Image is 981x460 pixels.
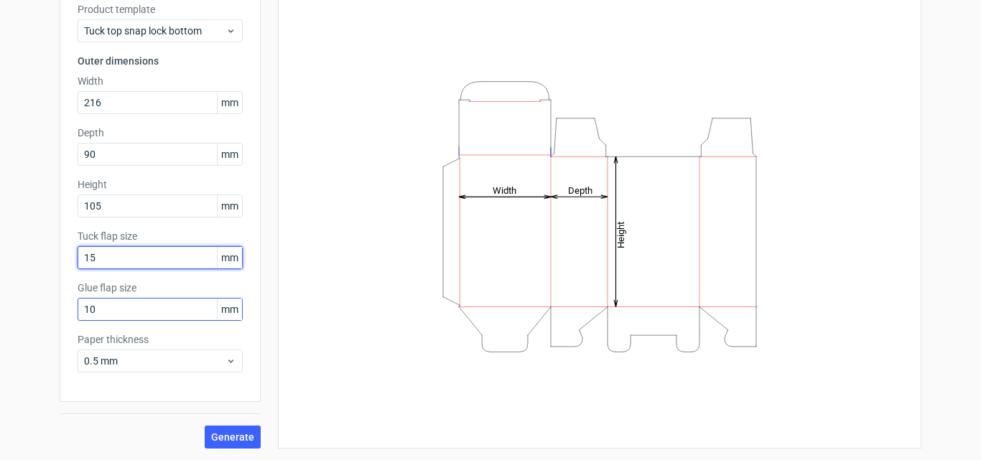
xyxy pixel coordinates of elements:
[205,426,261,449] button: Generate
[84,354,226,368] span: 0.5 mm
[78,54,243,68] h3: Outer dimensions
[217,92,242,113] span: mm
[568,184,592,195] tspan: Depth
[217,299,242,320] span: mm
[615,221,626,248] tspan: Height
[217,247,242,268] span: mm
[78,332,243,347] label: Paper thickness
[78,229,243,243] label: Tuck flap size
[84,24,226,38] span: Tuck top snap lock bottom
[217,195,242,217] span: mm
[217,144,242,165] span: mm
[78,177,243,192] label: Height
[78,2,243,17] label: Product template
[78,281,243,295] label: Glue flap size
[78,126,243,140] label: Depth
[211,432,254,442] span: Generate
[493,184,516,195] tspan: Width
[78,74,243,88] label: Width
